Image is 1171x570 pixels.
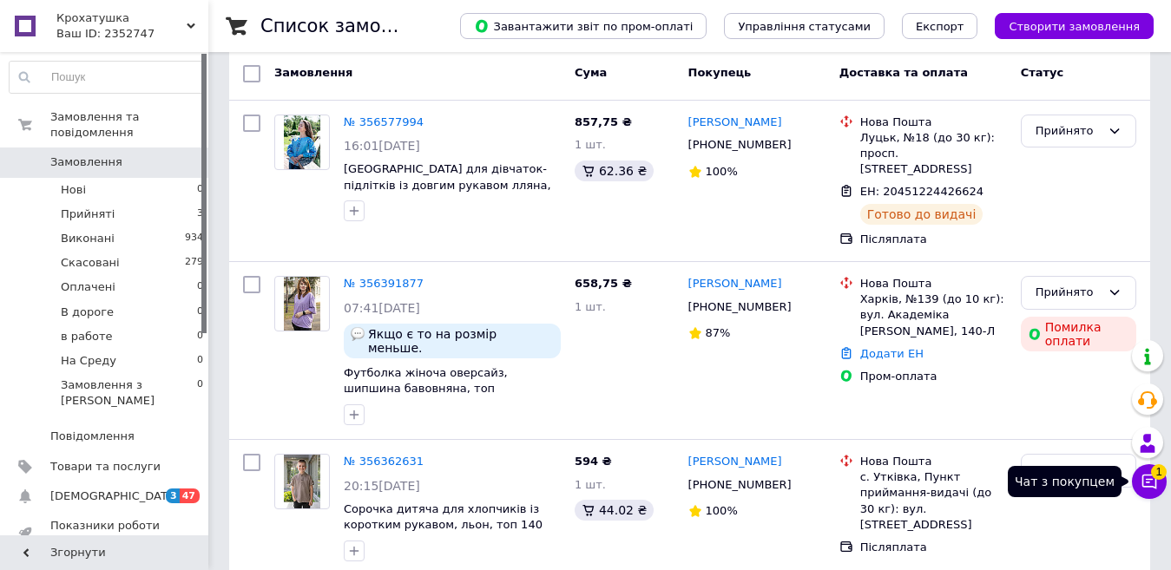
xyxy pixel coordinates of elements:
span: 594 ₴ [575,455,612,468]
span: 0 [197,329,203,344]
span: Оплачені [61,279,115,295]
span: [DEMOGRAPHIC_DATA] [50,488,179,504]
div: Нова Пошта [860,276,1007,292]
a: Футболка жіноча оверсайз, шипшина бавовняна, топ [344,366,508,396]
a: [GEOGRAPHIC_DATA] для дівчаток-підлітків із довгим рукавом лляна, блакитна топ 140 Крохатушка одяг [344,162,557,207]
div: Помилка оплати [1021,317,1136,351]
div: с. Утківка, Пункт приймання-видачі (до 30 кг): вул. [STREET_ADDRESS] [860,469,1007,533]
img: Фото товару [284,115,319,169]
img: Фото товару [284,455,319,508]
span: 20:15[DATE] [344,479,420,493]
span: Замовлення та повідомлення [50,109,208,141]
span: Замовлення [274,66,352,79]
div: Луцьк, №18 (до 30 кг): просп. [STREET_ADDRESS] [860,130,1007,178]
span: Якщо є то на розмір меньше. [368,327,554,355]
div: 62.36 ₴ [575,161,654,181]
div: Нова Пошта [860,115,1007,130]
span: Статус [1021,66,1064,79]
span: Виконані [61,231,115,246]
a: Фото товару [274,276,330,331]
div: Ваш ID: 2352747 [56,26,208,42]
div: Чат з покупцем [1008,466,1122,497]
div: [PHONE_NUMBER] [685,474,795,496]
span: Експорт [916,20,964,33]
div: [PHONE_NUMBER] [685,296,795,318]
span: Прийняті [61,206,115,222]
span: в работе [61,329,113,344]
span: Повідомлення [50,429,135,444]
span: 0 [197,305,203,320]
span: Доставка та оплата [839,66,968,79]
img: :speech_balloon: [351,327,365,341]
a: Додати ЕН [860,347,924,360]
span: 0 [197,377,203,409]
span: 1 шт. [575,478,606,491]
div: [PHONE_NUMBER] [685,134,795,156]
span: Управління статусами [738,20,871,33]
div: Прийнято [1036,122,1101,141]
span: 16:01[DATE] [344,139,420,153]
a: [PERSON_NAME] [688,454,782,470]
button: Управління статусами [724,13,885,39]
span: Крохатушка [56,10,187,26]
span: ЕН: 20451224426624 [860,185,984,198]
div: Нова Пошта [860,454,1007,469]
a: Фото товару [274,115,330,170]
span: Завантажити звіт по пром-оплаті [474,18,693,34]
span: 1 [1151,464,1167,480]
button: Завантажити звіт по пром-оплаті [460,13,707,39]
span: 857,75 ₴ [575,115,632,128]
button: Чат з покупцем1 [1132,464,1167,499]
span: Покупець [688,66,752,79]
span: 658,75 ₴ [575,277,632,290]
span: 934 [185,231,203,246]
span: Показники роботи компанії [50,518,161,549]
span: 3 [197,206,203,222]
input: Пошук [10,62,204,93]
div: Післяплата [860,232,1007,247]
span: Товари та послуги [50,459,161,475]
a: № 356362631 [344,455,424,468]
span: 0 [197,279,203,295]
div: 44.02 ₴ [575,500,654,521]
span: Нові [61,182,86,198]
span: В дороге [61,305,114,320]
span: 3 [166,488,180,503]
span: Замовлення [50,154,122,170]
span: Створити замовлення [1009,20,1140,33]
span: 279 [185,255,203,271]
span: На Среду [61,353,116,369]
span: Замовлення з [PERSON_NAME] [61,377,197,409]
span: Скасовані [61,255,120,271]
div: Прийнято [1036,284,1101,302]
div: Скасовано [1036,462,1101,480]
span: 47 [180,488,200,503]
span: 1 шт. [575,300,606,313]
a: [PERSON_NAME] [688,115,782,131]
span: 0 [197,353,203,369]
button: Експорт [902,13,978,39]
div: Пром-оплата [860,369,1007,384]
a: Сорочка дитяча для хлопчиків із коротким рукавом, льон, топ 140 Крохатушка одяг [344,502,543,547]
button: Створити замовлення [995,13,1154,39]
span: 1 шт. [575,138,606,151]
a: Створити замовлення [977,19,1154,32]
span: 100% [706,504,738,517]
span: 07:41[DATE] [344,301,420,315]
div: Харків, №139 (до 10 кг): вул. Академіка [PERSON_NAME], 140-Л [860,292,1007,339]
div: Післяплата [860,540,1007,555]
span: 87% [706,326,731,339]
span: 0 [197,182,203,198]
a: № 356577994 [344,115,424,128]
a: Фото товару [274,454,330,509]
a: № 356391877 [344,277,424,290]
span: 100% [706,165,738,178]
div: Готово до видачі [860,204,984,225]
span: Cума [575,66,607,79]
h1: Список замовлень [260,16,437,36]
a: [PERSON_NAME] [688,276,782,292]
img: Фото товару [284,277,319,331]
